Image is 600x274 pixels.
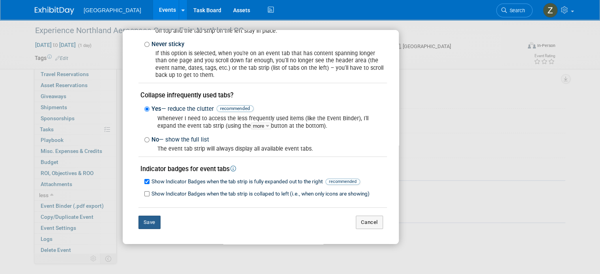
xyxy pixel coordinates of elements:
span: Show Indicator Badges when the tab strip is fully expanded out to the right [151,179,360,185]
span: Search [507,7,525,13]
span: recommended [325,179,360,185]
span: — reduce the clutter [161,105,214,112]
span: more [251,123,271,129]
button: Save [138,216,161,229]
span: [GEOGRAPHIC_DATA] [84,7,141,13]
span: No [151,136,209,143]
div: If this option is selected, when you're on an event tab that has content spanning longer than one... [150,50,387,79]
div: Whenever I need to access the less frequently used items (like the Event Binder), I'll expand the... [150,115,387,130]
div: Collapse infrequently used tabs? [138,91,387,100]
div: The event tab strip will always display all available event tabs. [150,145,387,153]
img: Zoe Graham [543,3,558,18]
button: Cancel [356,216,383,229]
span: Show Indicator Badges when the tab strip is collaped to left (i.e., when only icons are showing) [151,191,370,197]
div: Indicator badges for event tabs [138,164,387,173]
img: ExhibitDay [35,7,74,15]
span: Yes [151,105,254,112]
span: — show the full list [159,136,209,143]
span: recommended [217,105,254,112]
span: Never sticky [151,41,184,48]
a: Search [496,4,533,17]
